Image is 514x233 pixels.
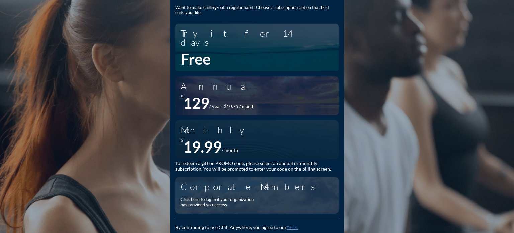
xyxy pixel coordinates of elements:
div: Free [181,50,211,68]
div: $ [181,138,183,156]
div: $10.75 / month [224,104,254,109]
div: / month [222,148,238,153]
div: Click here to log in if your organization has provided you access [181,197,258,208]
div: $ [181,94,183,112]
div: To redeem a gift or PROMO code, please select an annual or monthly subscription. You will be prom... [175,161,339,172]
div: / year [209,104,221,109]
div: Corporate Members [181,182,327,191]
div: 129 [183,94,209,112]
span: By continuing to use Chill Anywhere, you agree to our [175,224,287,230]
a: Terms. [287,225,298,230]
div: Annual [181,81,255,91]
div: Try it for 14 days [181,28,333,47]
div: 19.99 [183,138,222,156]
div: Monthly [181,125,249,134]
